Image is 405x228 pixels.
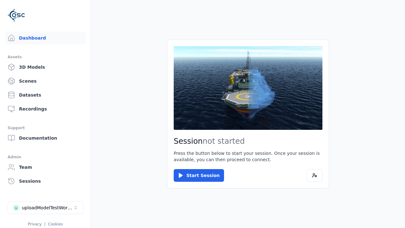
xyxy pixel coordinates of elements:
a: Recordings [5,103,86,115]
span: | [44,222,46,226]
button: Select a workspace [8,201,84,214]
div: u [13,205,19,211]
a: Scenes [5,75,86,87]
div: Support [8,124,83,132]
a: Sessions [5,175,86,187]
img: Logo [8,6,25,24]
a: Team [5,161,86,174]
p: Press the button below to start your session. Once your session is available, you can then procee... [174,150,322,163]
div: Assets [8,53,83,61]
a: Datasets [5,89,86,101]
button: Start Session [174,169,224,182]
a: Documentation [5,132,86,144]
h2: Session [174,136,322,146]
span: not started [203,137,245,146]
a: 3D Models [5,61,86,73]
a: Dashboard [5,32,86,44]
a: Privacy [28,222,41,226]
div: Admin [8,153,83,161]
div: uploadModelTestWorkspace [22,205,73,211]
a: Cookies [48,222,63,226]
